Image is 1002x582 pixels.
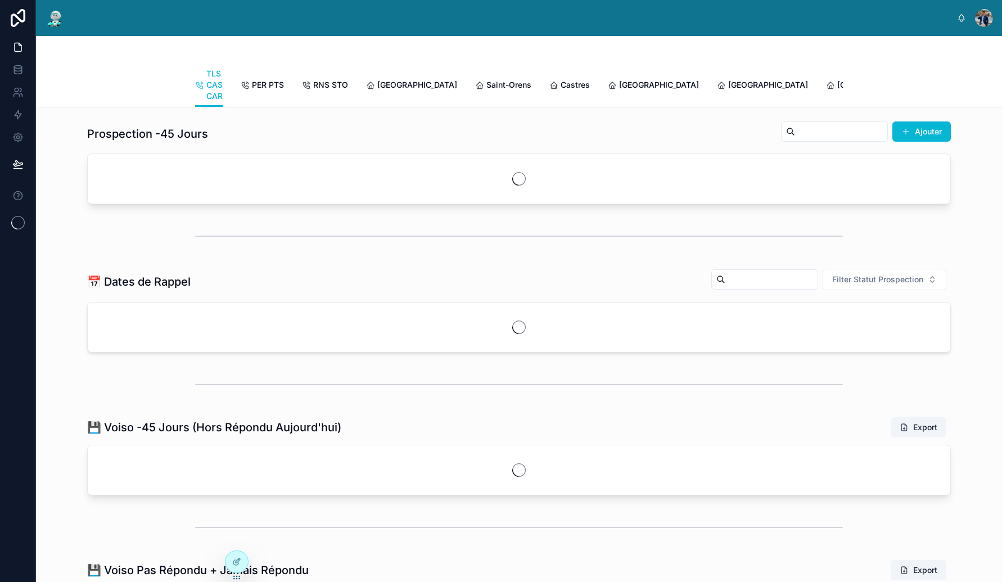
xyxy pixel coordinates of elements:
[619,79,699,91] span: [GEOGRAPHIC_DATA]
[87,126,208,142] h1: Prospection -45 Jours
[728,79,808,91] span: [GEOGRAPHIC_DATA]
[87,274,191,290] h1: 📅 Dates de Rappel
[561,79,590,91] span: Castres
[313,79,348,91] span: RNS STO
[377,79,457,91] span: [GEOGRAPHIC_DATA]
[608,75,699,97] a: [GEOGRAPHIC_DATA]
[252,79,284,91] span: PER PTS
[475,75,531,97] a: Saint-Orens
[87,419,341,435] h1: 💾 Voiso -45 Jours (Hors Répondu Aujourd'hui)
[74,16,957,20] div: scrollable content
[823,269,946,290] button: Select Button
[891,417,946,437] button: Export
[717,75,808,97] a: [GEOGRAPHIC_DATA]
[486,79,531,91] span: Saint-Orens
[549,75,590,97] a: Castres
[892,121,951,142] button: Ajouter
[826,75,917,97] a: [GEOGRAPHIC_DATA]
[832,274,923,285] span: Filter Statut Prospection
[241,75,284,97] a: PER PTS
[302,75,348,97] a: RNS STO
[837,79,917,91] span: [GEOGRAPHIC_DATA]
[891,560,946,580] button: Export
[366,75,457,97] a: [GEOGRAPHIC_DATA]
[195,64,223,107] a: TLS CAS CAR
[45,9,65,27] img: App logo
[87,562,309,578] h1: 💾 Voiso Pas Répondu + Jamais Répondu
[206,68,223,102] span: TLS CAS CAR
